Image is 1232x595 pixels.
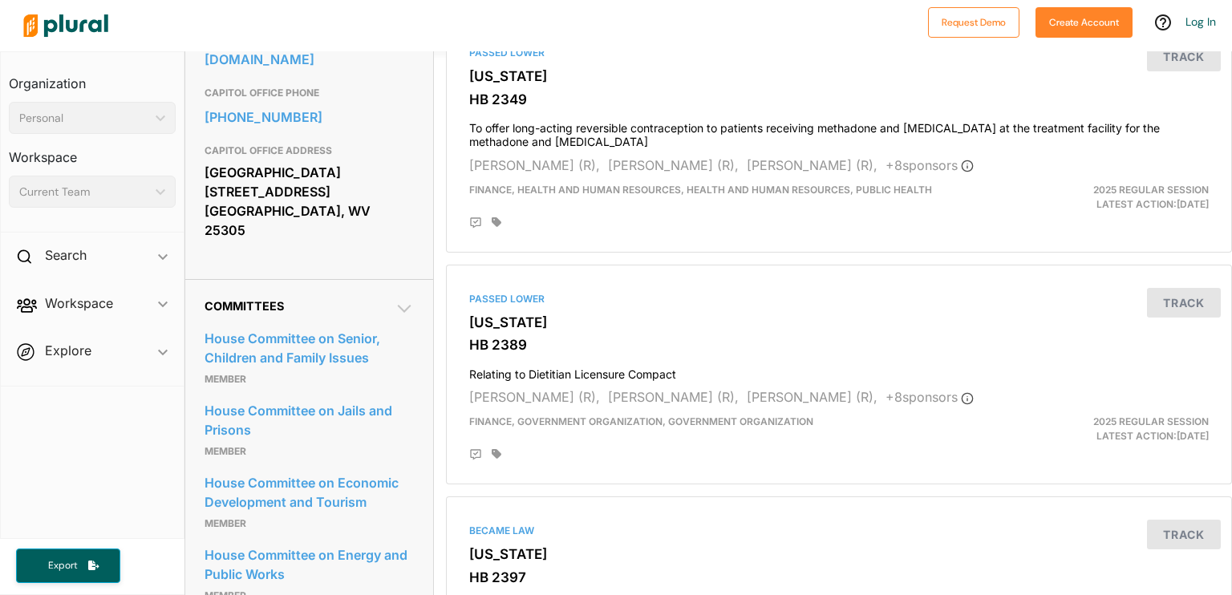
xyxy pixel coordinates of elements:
button: Create Account [1035,7,1133,38]
h2: Search [45,246,87,264]
a: House Committee on Jails and Prisons [205,399,415,442]
a: [PHONE_NUMBER] [205,105,415,129]
span: + 8 sponsor s [885,157,974,173]
span: [PERSON_NAME] (R), [469,389,600,405]
h3: [US_STATE] [469,314,1209,330]
h3: HB 2389 [469,337,1209,353]
div: Current Team [19,184,149,200]
div: Passed Lower [469,292,1209,306]
span: Finance, Government Organization, Government Organization [469,415,813,427]
div: [GEOGRAPHIC_DATA] [STREET_ADDRESS] [GEOGRAPHIC_DATA], WV 25305 [205,160,415,242]
p: Member [205,514,415,533]
h4: Relating to Dietitian Licensure Compact [469,360,1209,382]
a: House Committee on Senior, Children and Family Issues [205,326,415,370]
span: [PERSON_NAME] (R), [608,389,739,405]
button: Track [1147,42,1221,71]
span: [PERSON_NAME] (R), [608,157,739,173]
button: Track [1147,520,1221,549]
h3: HB 2397 [469,569,1209,585]
h3: [US_STATE] [469,68,1209,84]
p: Member [205,442,415,461]
button: Request Demo [928,7,1019,38]
a: Create Account [1035,13,1133,30]
a: House Committee on Economic Development and Tourism [205,471,415,514]
span: [PERSON_NAME] (R), [469,157,600,173]
div: Latest Action: [DATE] [967,415,1221,443]
h4: To offer long-acting reversible contraception to patients receiving methadone and [MEDICAL_DATA] ... [469,114,1209,149]
span: Export [37,559,88,573]
span: + 8 sponsor s [885,389,974,405]
h3: [US_STATE] [469,546,1209,562]
div: Personal [19,110,149,127]
h3: CAPITOL OFFICE ADDRESS [205,141,415,160]
p: Member [205,370,415,389]
span: Committees [205,299,284,313]
div: Became Law [469,524,1209,538]
h3: Organization [9,60,176,95]
span: 2025 Regular Session [1093,415,1209,427]
div: Add Position Statement [469,448,482,461]
div: Add tags [492,217,501,228]
a: Request Demo [928,13,1019,30]
span: [PERSON_NAME] (R), [747,389,877,405]
span: [PERSON_NAME] (R), [747,157,877,173]
a: House Committee on Energy and Public Works [205,543,415,586]
div: Add tags [492,448,501,459]
a: Log In [1185,14,1216,29]
div: Add Position Statement [469,217,482,229]
span: 2025 Regular Session [1093,184,1209,196]
button: Export [16,548,120,583]
h3: CAPITOL OFFICE PHONE [205,83,415,103]
span: Finance, Health and Human Resources, Health and Human Resources, Public Health [469,184,932,196]
h3: HB 2349 [469,91,1209,107]
div: Latest Action: [DATE] [967,183,1221,212]
h3: Workspace [9,134,176,169]
button: Track [1147,288,1221,318]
